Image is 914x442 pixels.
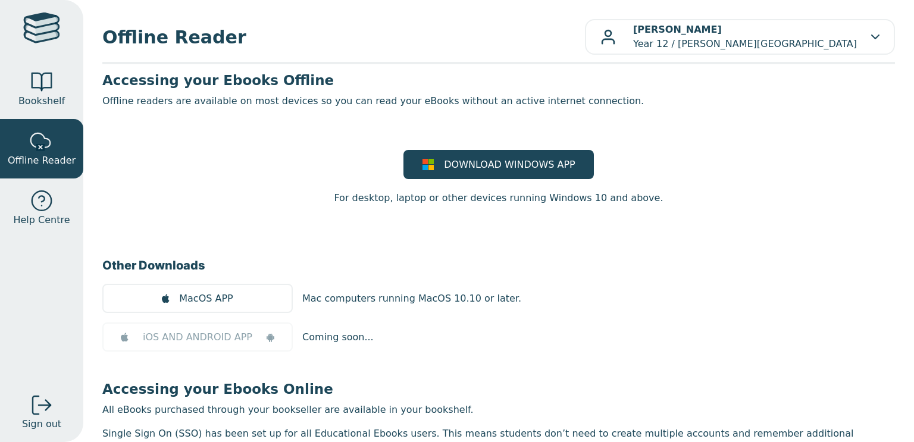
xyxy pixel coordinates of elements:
p: Year 12 / [PERSON_NAME][GEOGRAPHIC_DATA] [633,23,857,51]
span: DOWNLOAD WINDOWS APP [444,158,575,172]
a: MacOS APP [102,284,293,313]
span: Offline Reader [8,153,76,168]
p: Offline readers are available on most devices so you can read your eBooks without an active inter... [102,94,895,108]
span: Sign out [22,417,61,431]
span: Bookshelf [18,94,65,108]
a: DOWNLOAD WINDOWS APP [403,150,594,179]
span: iOS AND ANDROID APP [143,330,252,344]
b: [PERSON_NAME] [633,24,722,35]
p: All eBooks purchased through your bookseller are available in your bookshelf. [102,403,895,417]
h3: Accessing your Ebooks Offline [102,71,895,89]
h3: Other Downloads [102,256,895,274]
button: [PERSON_NAME]Year 12 / [PERSON_NAME][GEOGRAPHIC_DATA] [585,19,895,55]
span: Offline Reader [102,24,585,51]
h3: Accessing your Ebooks Online [102,380,895,398]
p: Coming soon... [302,330,374,344]
span: MacOS APP [179,291,233,306]
span: Help Centre [13,213,70,227]
p: Mac computers running MacOS 10.10 or later. [302,291,521,306]
p: For desktop, laptop or other devices running Windows 10 and above. [334,191,663,205]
